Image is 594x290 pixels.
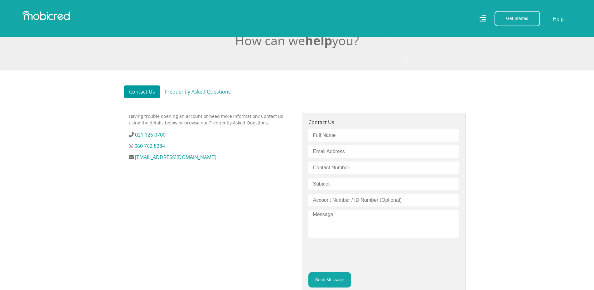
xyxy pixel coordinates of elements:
[308,145,459,158] input: Email Address
[553,15,564,23] a: Help
[308,129,459,142] input: Full Name
[308,272,351,288] button: Send Message
[129,113,292,126] p: Having trouble opening an account or need more information? Contact us using the details below or...
[308,244,403,268] iframe: reCAPTCHA
[308,178,459,190] input: Subject
[124,85,160,98] a: Contact Us
[135,131,166,138] a: 021 126 0700
[160,85,236,98] a: Frequently Asked Questions
[308,162,459,174] input: Contact Number
[22,11,70,20] img: Mobicred
[135,154,216,161] a: [EMAIL_ADDRESS][DOMAIN_NAME]
[308,119,459,125] h5: Contact Us
[308,194,459,206] input: Account Number / ID Number (Optional)
[495,11,540,26] button: Get Started
[134,143,165,149] a: 060 762 8284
